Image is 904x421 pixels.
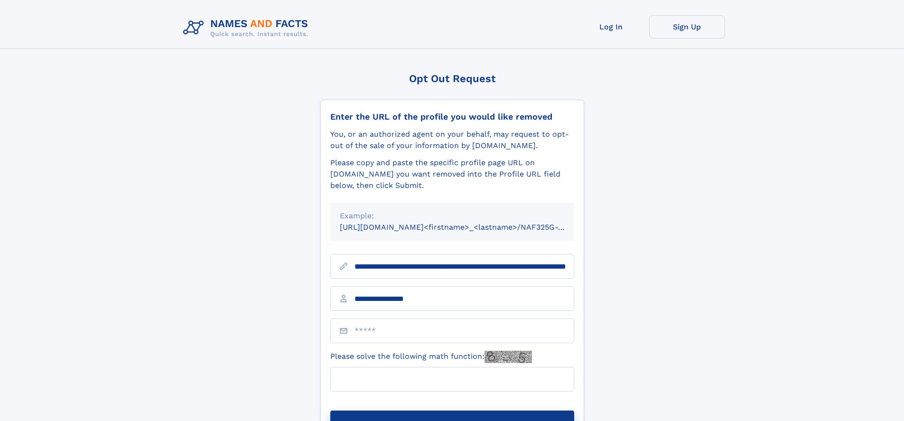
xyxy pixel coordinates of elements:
[330,112,574,122] div: Enter the URL of the profile you would like removed
[179,15,316,41] img: Logo Names and Facts
[330,157,574,191] div: Please copy and paste the specific profile page URL on [DOMAIN_NAME] you want removed into the Pr...
[573,15,649,38] a: Log In
[649,15,725,38] a: Sign Up
[340,223,592,232] small: [URL][DOMAIN_NAME]<firstname>_<lastname>/NAF325G-xxxxxxxx
[330,129,574,151] div: You, or an authorized agent on your behalf, may request to opt-out of the sale of your informatio...
[320,73,584,84] div: Opt Out Request
[340,210,565,222] div: Example:
[330,351,532,363] label: Please solve the following math function:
